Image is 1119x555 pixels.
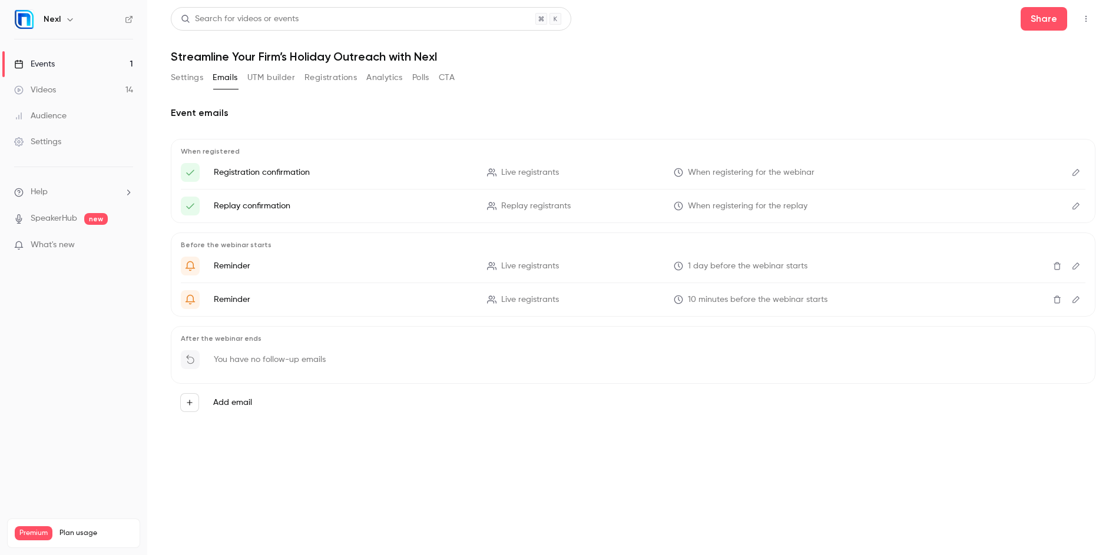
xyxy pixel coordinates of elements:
[181,334,1085,343] p: After the webinar ends
[1067,257,1085,275] button: Edit
[15,526,52,540] span: Premium
[181,13,299,25] div: Search for videos or events
[171,49,1095,64] h1: Streamline Your Firm’s Holiday Outreach with Nexl
[304,68,357,87] button: Registrations
[213,397,252,408] label: Add email
[213,68,237,87] button: Emails
[31,239,75,251] span: What's new
[181,257,1085,275] li: Get Ready for '{{ event_name }}' tomorrow!
[501,200,571,212] span: Replay registrants
[181,147,1085,156] p: When registered
[501,294,559,306] span: Live registrants
[1067,163,1085,182] button: Edit
[366,68,403,87] button: Analytics
[688,260,807,272] span: 1 day before the webinar starts
[214,260,473,272] p: Reminder
[501,260,559,272] span: Live registrants
[688,167,815,179] span: When registering for the webinar
[214,354,326,365] p: You have no follow-up emails
[1067,197,1085,215] button: Edit
[1067,290,1085,309] button: Edit
[214,167,473,178] p: Registration confirmation
[181,163,1085,182] li: Here's your access link to {{ event_name }}!
[31,186,48,198] span: Help
[1048,290,1067,309] button: Delete
[14,136,61,148] div: Settings
[181,290,1085,309] li: {{ event_name }} is about to go live
[14,186,133,198] li: help-dropdown-opener
[181,240,1085,250] p: Before the webinar starts
[688,200,807,212] span: When registering for the replay
[501,167,559,179] span: Live registrants
[412,68,429,87] button: Polls
[31,212,77,225] a: SpeakerHub
[1021,7,1067,31] button: Share
[14,110,67,122] div: Audience
[14,58,55,70] div: Events
[214,294,473,305] p: Reminder
[15,10,34,29] img: Nexl
[1048,257,1067,275] button: Delete
[688,294,827,306] span: 10 minutes before the webinar starts
[44,14,61,25] h6: Nexl
[181,197,1085,215] li: Here's your access link to {{ event_name }}!
[171,68,203,87] button: Settings
[14,84,56,96] div: Videos
[84,213,108,225] span: new
[247,68,295,87] button: UTM builder
[214,200,473,212] p: Replay confirmation
[439,68,455,87] button: CTA
[171,106,1095,120] h2: Event emails
[59,529,133,538] span: Plan usage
